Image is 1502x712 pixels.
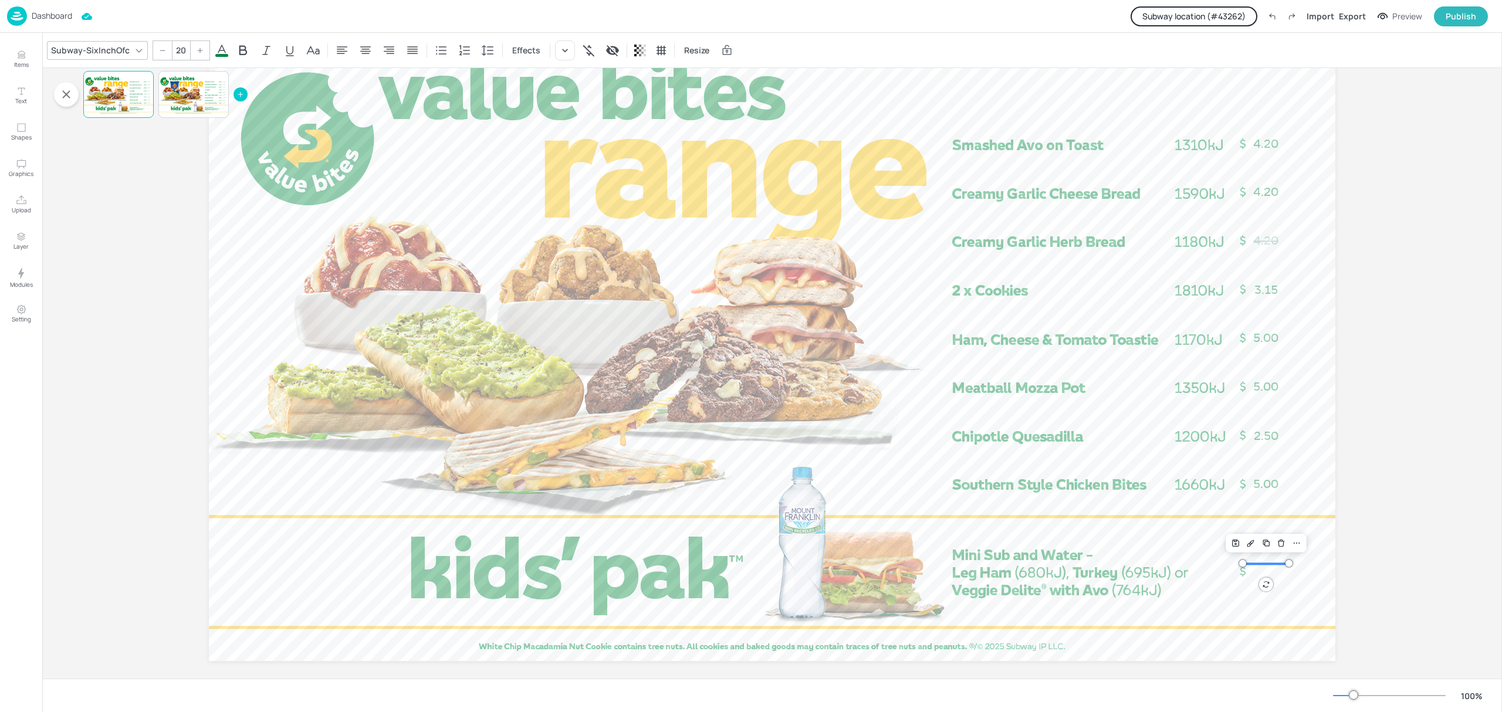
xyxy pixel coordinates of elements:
span: 5.00 [224,95,225,96]
img: logo-86c26b7e.jpg [7,6,27,26]
span: 4.20 [148,87,150,89]
span: 3.15 [1254,283,1278,297]
div: Preview [1392,10,1422,23]
div: Publish [1446,10,1476,23]
span: 5.00 [1253,477,1278,491]
div: Edit Design [1243,535,1259,551]
span: 5.00 [148,103,150,104]
div: Subway-SixInchOfc [49,42,132,59]
span: 5.00 [224,103,225,104]
span: 4.20 [224,84,225,85]
div: Show symbol [580,41,598,60]
div: Display condition [603,41,622,60]
span: 2.50 [224,92,225,93]
span: 3.15 [224,89,225,90]
span: 4.20 [148,82,150,83]
p: Dashboard [32,12,72,20]
div: Export [1339,10,1366,22]
span: 4.20 [1253,233,1278,247]
span: 5.00 [1253,331,1278,345]
div: 100 % [1457,690,1486,702]
div: Duplicate [1259,535,1274,551]
span: 5.00 [148,97,150,98]
div: Delete [1274,535,1289,551]
span: 4.20 [224,82,225,83]
div: Save Layout [1228,535,1243,551]
span: 5.00 [1253,379,1278,394]
span: Effects [510,44,543,56]
span: 5.00 [148,94,150,95]
span: 3.15 [148,90,150,91]
span: Resize [682,44,712,56]
span: 4.20 [1253,185,1278,199]
span: 2.50 [224,100,225,101]
button: Publish [1434,6,1488,26]
span: 2.50 [1254,429,1278,443]
label: Redo (Ctrl + Y) [1282,6,1302,26]
label: Undo (Ctrl + Z) [1262,6,1282,26]
span: 4.20 [224,87,225,88]
button: Subway location (#43262) [1131,6,1257,26]
button: Preview [1371,8,1429,25]
span: 5.00 [224,97,225,99]
span: 4.20 [148,84,150,86]
div: Import [1307,10,1334,22]
span: 2.50 [148,100,150,101]
span: 4.20 [1253,137,1278,151]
